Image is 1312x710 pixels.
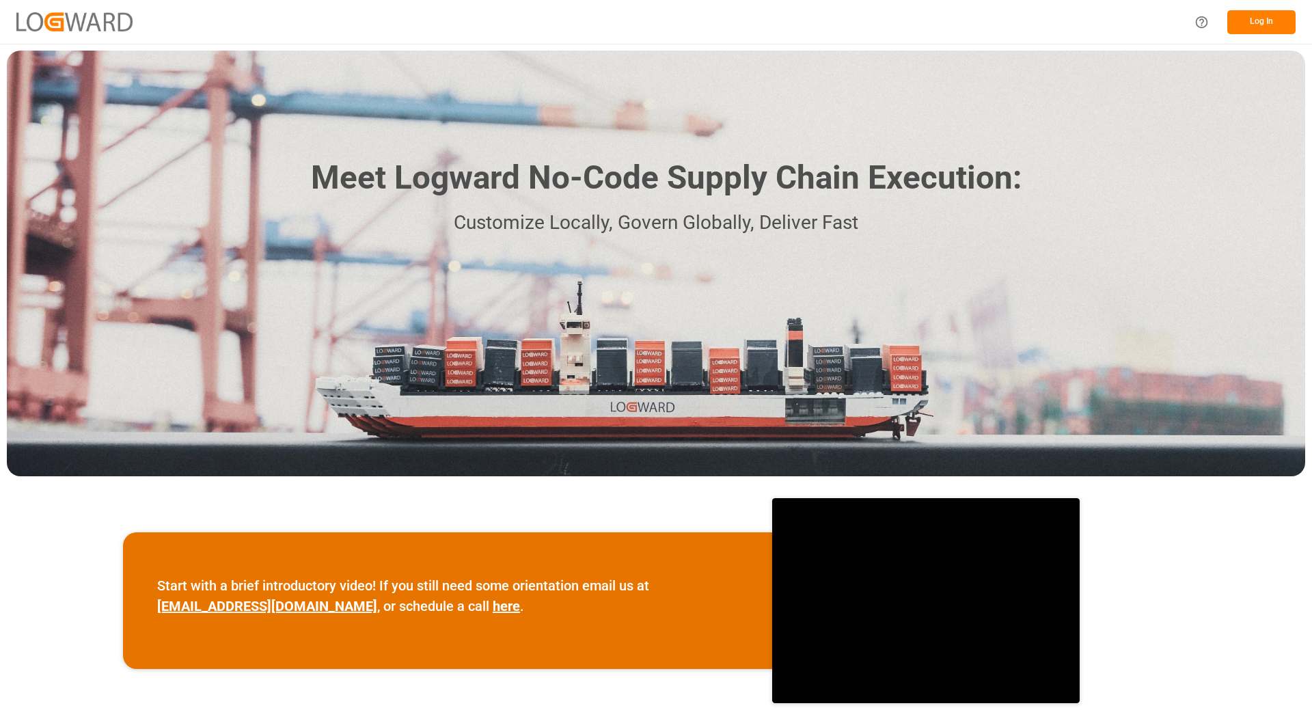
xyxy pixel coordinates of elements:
img: Logward_new_orange.png [16,12,133,31]
a: here [493,598,520,614]
button: Help Center [1186,7,1217,38]
h1: Meet Logward No-Code Supply Chain Execution: [311,154,1022,202]
p: Customize Locally, Govern Globally, Deliver Fast [290,208,1022,238]
a: [EMAIL_ADDRESS][DOMAIN_NAME] [157,598,377,614]
p: Start with a brief introductory video! If you still need some orientation email us at , or schedu... [157,575,738,616]
button: Log In [1227,10,1296,34]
